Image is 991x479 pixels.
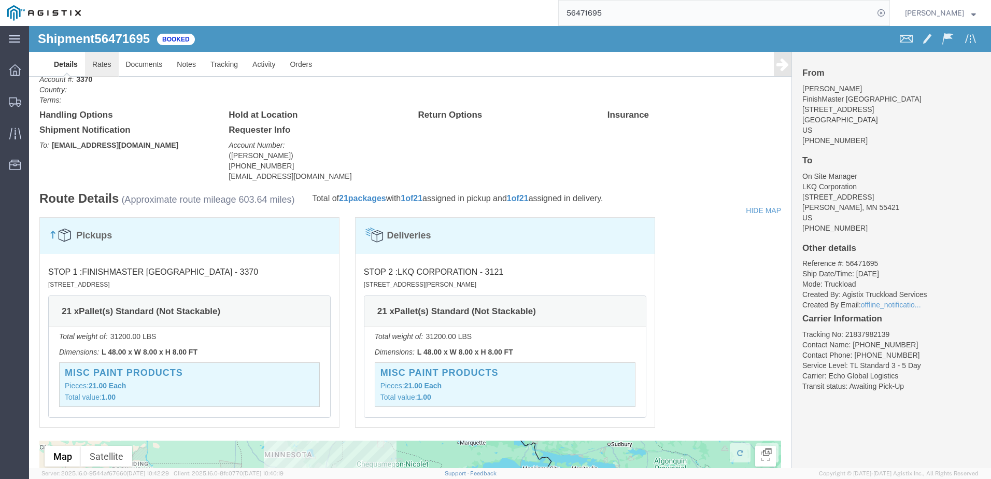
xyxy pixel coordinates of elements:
[445,470,471,476] a: Support
[905,7,964,19] span: Nathan Seeley
[174,470,284,476] span: Client: 2025.16.0-8fc0770
[7,5,81,21] img: logo
[29,26,991,468] iframe: FS Legacy Container
[470,470,497,476] a: Feedback
[243,470,284,476] span: [DATE] 10:40:19
[819,469,979,478] span: Copyright © [DATE]-[DATE] Agistix Inc., All Rights Reserved
[559,1,874,25] input: Search for shipment number, reference number
[127,470,169,476] span: [DATE] 10:42:29
[904,7,976,19] button: [PERSON_NAME]
[41,470,169,476] span: Server: 2025.16.0-9544af67660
